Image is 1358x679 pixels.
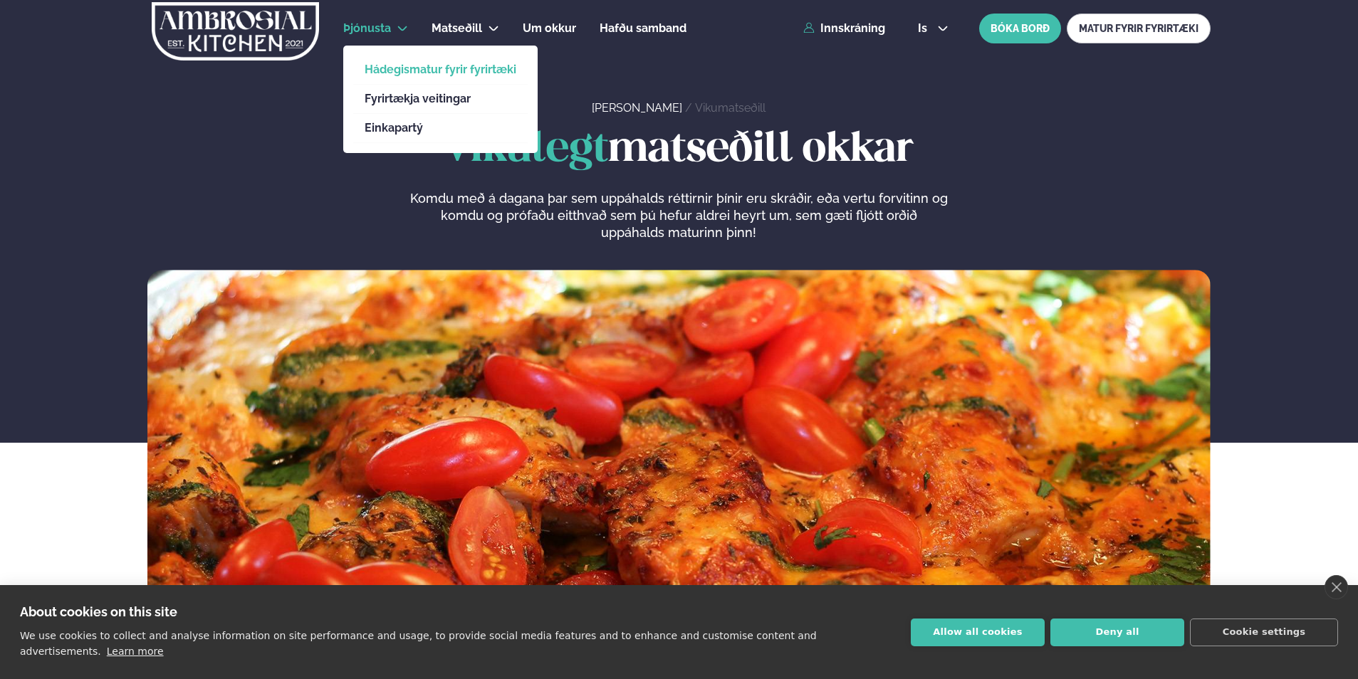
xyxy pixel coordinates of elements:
button: Allow all cookies [911,619,1045,646]
strong: About cookies on this site [20,604,177,619]
button: Deny all [1050,619,1184,646]
a: Vikumatseðill [695,101,766,115]
span: / [685,101,695,115]
button: Cookie settings [1190,619,1338,646]
a: Fyrirtækja veitingar [365,93,516,105]
span: is [918,23,931,34]
img: logo [150,2,320,60]
button: BÓKA BORÐ [979,14,1061,43]
span: Þjónusta [343,21,391,35]
p: Komdu með á dagana þar sem uppáhalds réttirnir þínir eru skráðir, eða vertu forvitinn og komdu og... [409,190,948,241]
span: Hafðu samband [600,21,686,35]
a: [PERSON_NAME] [592,101,682,115]
span: Um okkur [523,21,576,35]
a: Learn more [107,646,164,657]
a: close [1325,575,1348,599]
a: Um okkur [523,20,576,37]
a: Þjónusta [343,20,391,37]
button: is [907,23,960,34]
a: Hádegismatur fyrir fyrirtæki [365,64,516,75]
h1: matseðill okkar [147,127,1211,173]
a: Matseðill [432,20,482,37]
span: Matseðill [432,21,482,35]
a: MATUR FYRIR FYRIRTÆKI [1067,14,1211,43]
img: image alt [147,270,1211,660]
p: We use cookies to collect and analyse information on site performance and usage, to provide socia... [20,630,817,657]
a: Hafðu samband [600,20,686,37]
a: Einkapartý [365,122,516,134]
a: Innskráning [803,22,885,35]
